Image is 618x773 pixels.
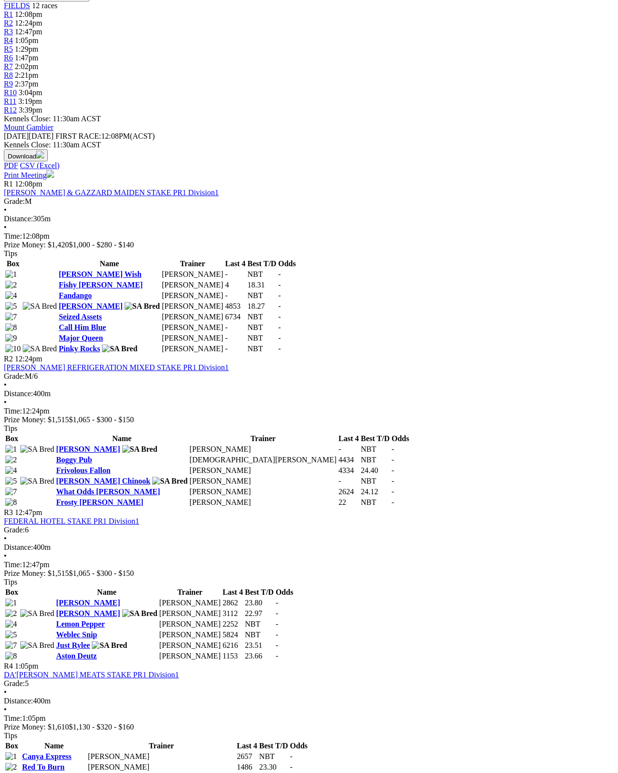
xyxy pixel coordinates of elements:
span: 12 races [32,1,57,10]
a: PDF [4,161,18,170]
a: Just Rylee [56,641,90,649]
div: 305m [4,215,614,223]
th: Name [56,434,188,444]
span: - [278,334,281,342]
td: [PERSON_NAME] [159,651,221,661]
span: Tips [4,249,17,258]
button: Download [4,149,48,161]
div: Prize Money: $1,610 [4,723,614,731]
img: 2 [5,763,17,772]
span: R5 [4,45,13,53]
td: - [338,476,359,486]
img: 4 [5,620,17,629]
a: [PERSON_NAME] Wish [59,270,141,278]
td: 6734 [225,312,246,322]
span: - [278,323,281,331]
span: R3 [4,508,13,516]
span: R8 [4,71,13,79]
div: 6 [4,526,614,534]
img: 5 [5,477,17,486]
a: Weblec Snip [56,630,97,639]
img: SA Bred [20,609,55,618]
span: R2 [4,355,13,363]
img: 8 [5,652,17,660]
a: CSV (Excel) [20,161,59,170]
td: 1153 [222,651,243,661]
span: Tips [4,731,17,740]
a: Red To Burn [22,763,65,771]
a: Seized Assets [59,313,102,321]
img: 2 [5,609,17,618]
td: - [225,270,246,279]
img: 8 [5,498,17,507]
span: R1 [4,180,13,188]
span: - [278,281,281,289]
img: SA Bred [23,344,57,353]
img: 2 [5,281,17,289]
span: Distance: [4,543,33,551]
td: NBT [360,455,390,465]
span: Time: [4,560,22,569]
td: [PERSON_NAME] [159,630,221,640]
a: Lemon Pepper [56,620,105,628]
span: Grade: [4,372,25,380]
span: R3 [4,28,13,36]
div: M [4,197,614,206]
td: [PERSON_NAME] [159,609,221,618]
a: [PERSON_NAME] & GAZZARD MAIDEN STAKE PR1 Division1 [4,188,219,197]
th: Odds [290,741,308,751]
td: 18.27 [247,301,277,311]
span: - [278,270,281,278]
a: R10 [4,88,17,97]
img: 7 [5,487,17,496]
span: $1,065 - $300 - $150 [69,569,134,577]
span: FIELDS [4,1,30,10]
img: 4 [5,466,17,475]
td: [DEMOGRAPHIC_DATA][PERSON_NAME] [189,455,337,465]
th: Last 4 [338,434,359,444]
td: 4334 [338,466,359,475]
span: R12 [4,106,17,114]
a: R7 [4,62,13,71]
img: 5 [5,630,17,639]
th: Odds [391,434,409,444]
span: Tips [4,578,17,586]
a: [PERSON_NAME] REFRIGERATION MIXED STAKE PR1 Division1 [4,363,229,372]
a: [PERSON_NAME] [56,609,120,617]
span: 12:08pm [15,180,42,188]
div: Download [4,161,614,170]
td: [PERSON_NAME] [159,619,221,629]
img: 1 [5,599,17,607]
span: Box [5,742,18,750]
td: 23.30 [259,762,289,772]
span: - [278,302,281,310]
img: SA Bred [152,477,187,486]
span: $1,130 - $320 - $160 [69,723,134,731]
td: [PERSON_NAME] [189,487,337,497]
td: [PERSON_NAME] [189,444,337,454]
td: - [225,323,246,332]
span: 12:08pm [15,10,42,18]
th: Last 4 [225,259,246,269]
div: 1:05pm [4,714,614,723]
span: R6 [4,54,13,62]
th: Trainer [159,587,221,597]
span: - [392,487,394,496]
td: 2624 [338,487,359,497]
td: [PERSON_NAME] [161,270,224,279]
a: Boggy Pub [56,456,92,464]
span: Tips [4,424,17,432]
th: Last 4 [222,587,243,597]
span: Distance: [4,215,33,223]
a: Print Meeting [4,171,54,179]
span: 1:05pm [15,36,39,44]
td: 2252 [222,619,243,629]
span: - [392,498,394,506]
span: - [392,445,394,453]
span: FIRST RACE: [56,132,101,140]
span: 12:24pm [15,355,42,363]
span: • [4,552,7,560]
td: 2862 [222,598,243,608]
td: NBT [360,498,390,507]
